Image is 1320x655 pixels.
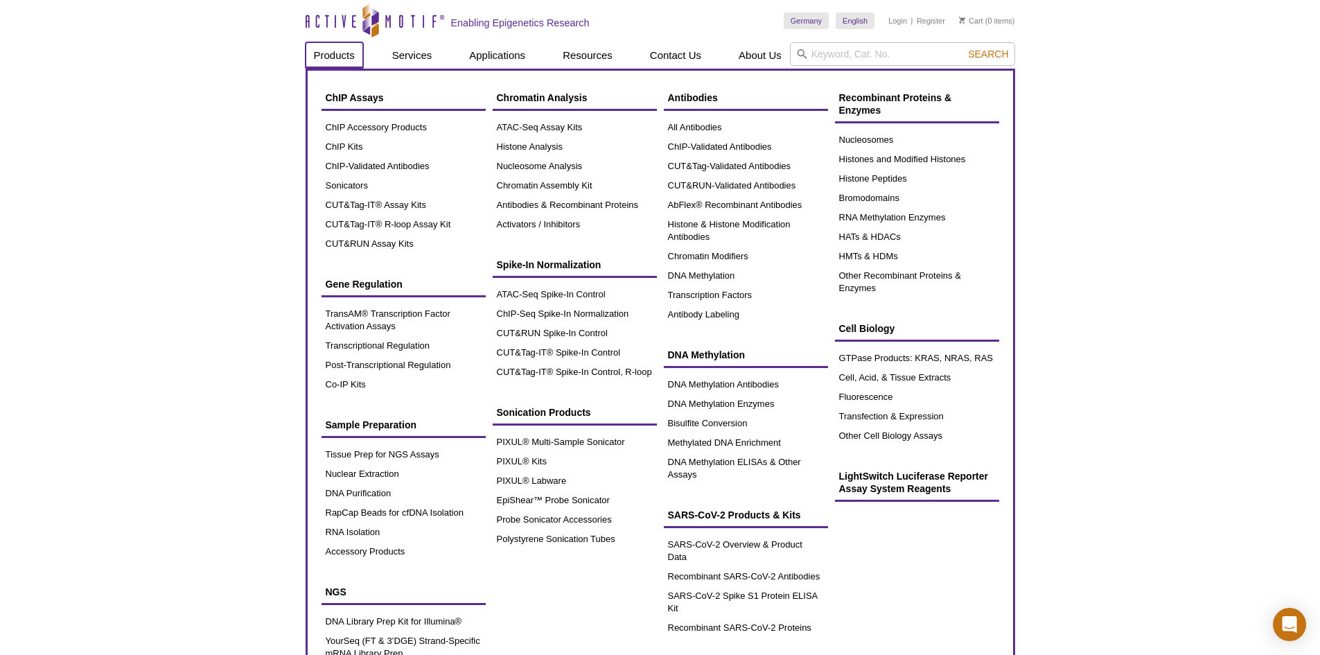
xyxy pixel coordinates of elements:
[664,286,828,305] a: Transcription Factors
[835,349,999,368] a: GTPase Products: KRAS, NRAS, RAS
[835,315,999,342] a: Cell Biology
[493,195,657,215] a: Antibodies & Recombinant Proteins
[322,234,486,254] a: CUT&RUN Assay Kits
[326,586,346,597] span: NGS
[784,12,829,29] a: Germany
[322,195,486,215] a: CUT&Tag-IT® Assay Kits
[668,509,801,521] span: SARS-CoV-2 Products & Kits
[839,323,895,334] span: Cell Biology
[911,12,913,29] li: |
[959,16,983,26] a: Cart
[835,407,999,426] a: Transfection & Expression
[917,16,945,26] a: Register
[668,92,718,103] span: Antibodies
[326,279,403,290] span: Gene Regulation
[835,387,999,407] a: Fluorescence
[493,118,657,137] a: ATAC-Seq Assay Kits
[664,394,828,414] a: DNA Methylation Enzymes
[497,92,588,103] span: Chromatin Analysis
[322,375,486,394] a: Co-IP Kits
[493,176,657,195] a: Chromatin Assembly Kit
[384,42,441,69] a: Services
[493,215,657,234] a: Activators / Inhibitors
[664,85,828,111] a: Antibodies
[493,363,657,382] a: CUT&Tag-IT® Spike-In Control, R-loop
[664,433,828,453] a: Methylated DNA Enrichment
[835,426,999,446] a: Other Cell Biology Assays
[664,157,828,176] a: CUT&Tag-Validated Antibodies
[835,247,999,266] a: HMTs & HDMs
[493,85,657,111] a: Chromatin Analysis
[839,92,952,116] span: Recombinant Proteins & Enzymes
[322,612,486,631] a: DNA Library Prep Kit for Illumina®
[322,484,486,503] a: DNA Purification
[493,530,657,549] a: Polystyrene Sonication Tubes
[968,49,1008,60] span: Search
[664,502,828,528] a: SARS-CoV-2 Products & Kits
[664,305,828,324] a: Antibody Labeling
[835,150,999,169] a: Histones and Modified Histones
[664,567,828,586] a: Recombinant SARS-CoV-2 Antibodies
[493,324,657,343] a: CUT&RUN Spike-In Control
[322,542,486,561] a: Accessory Products
[835,368,999,387] a: Cell, Acid, & Tissue Extracts
[493,137,657,157] a: Histone Analysis
[322,176,486,195] a: Sonicators
[322,215,486,234] a: CUT&Tag-IT® R-loop Assay Kit
[322,271,486,297] a: Gene Regulation
[322,412,486,438] a: Sample Preparation
[664,195,828,215] a: AbFlex® Recombinant Antibodies
[322,356,486,375] a: Post-Transcriptional Regulation
[497,407,591,418] span: Sonication Products
[322,523,486,542] a: RNA Isolation
[451,17,590,29] h2: Enabling Epigenetics Research
[790,42,1015,66] input: Keyword, Cat. No.
[322,157,486,176] a: ChIP-Validated Antibodies
[322,137,486,157] a: ChIP Kits
[835,266,999,298] a: Other Recombinant Proteins & Enzymes
[888,16,907,26] a: Login
[493,343,657,363] a: CUT&Tag-IT® Spike-In Control
[322,579,486,605] a: NGS
[664,215,828,247] a: Histone & Histone Modification Antibodies
[835,463,999,502] a: LightSwitch Luciferase Reporter Assay System Reagents
[668,349,745,360] span: DNA Methylation
[642,42,710,69] a: Contact Us
[664,266,828,286] a: DNA Methylation
[664,535,828,567] a: SARS-CoV-2 Overview & Product Data
[664,247,828,266] a: Chromatin Modifiers
[493,285,657,304] a: ATAC-Seq Spike-In Control
[835,85,999,123] a: Recombinant Proteins & Enzymes
[326,419,417,430] span: Sample Preparation
[493,491,657,510] a: EpiShear™ Probe Sonicator
[664,586,828,618] a: SARS-CoV-2 Spike S1 Protein ELISA Kit
[322,85,486,111] a: ChIP Assays
[554,42,621,69] a: Resources
[664,453,828,484] a: DNA Methylation ELISAs & Other Assays
[493,304,657,324] a: ChIP-Seq Spike-In Normalization
[835,169,999,189] a: Histone Peptides
[664,375,828,394] a: DNA Methylation Antibodies
[493,252,657,278] a: Spike-In Normalization
[493,452,657,471] a: PIXUL® Kits
[730,42,790,69] a: About Us
[322,503,486,523] a: RapCap Beads for cfDNA Isolation
[664,414,828,433] a: Bisulfite Conversion
[322,304,486,336] a: TransAM® Transcription Factor Activation Assays
[835,208,999,227] a: RNA Methylation Enzymes
[839,471,988,494] span: LightSwitch Luciferase Reporter Assay System Reagents
[964,48,1012,60] button: Search
[493,510,657,530] a: Probe Sonicator Accessories
[664,137,828,157] a: ChIP-Validated Antibodies
[322,464,486,484] a: Nuclear Extraction
[835,189,999,208] a: Bromodomains
[306,42,363,69] a: Products
[959,12,1015,29] li: (0 items)
[664,118,828,137] a: All Antibodies
[664,342,828,368] a: DNA Methylation
[322,445,486,464] a: Tissue Prep for NGS Assays
[835,227,999,247] a: HATs & HDACs
[959,17,965,24] img: Your Cart
[664,176,828,195] a: CUT&RUN-Validated Antibodies
[493,157,657,176] a: Nucleosome Analysis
